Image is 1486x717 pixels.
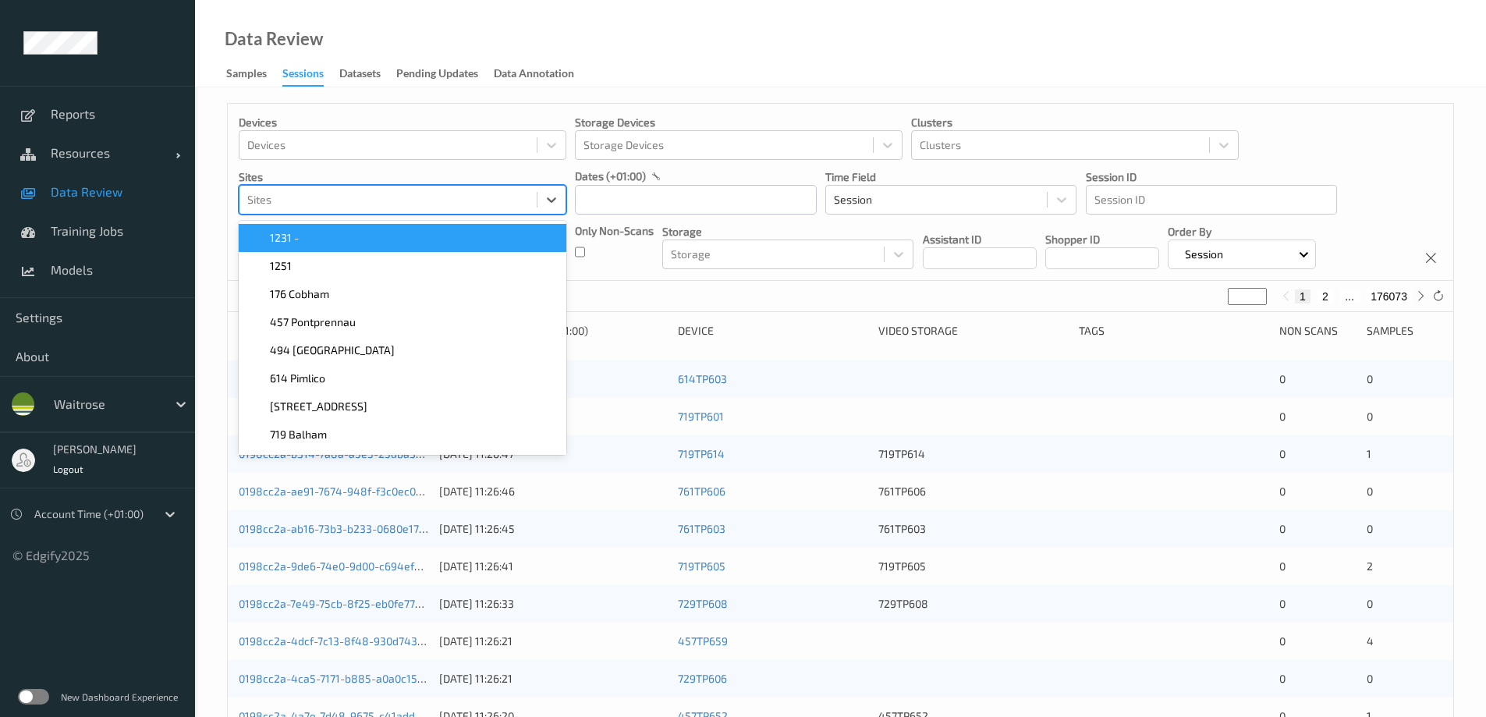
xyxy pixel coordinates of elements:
[1367,447,1371,460] span: 1
[678,372,727,385] a: 614TP603
[239,597,447,610] a: 0198cc2a-7e49-75cb-8f25-eb0fe77aabd4
[339,63,396,85] a: Datasets
[1340,289,1359,303] button: ...
[575,223,654,239] p: Only Non-Scans
[662,224,913,240] p: Storage
[226,63,282,85] a: Samples
[575,115,903,130] p: Storage Devices
[239,672,450,685] a: 0198cc2a-4ca5-7171-b885-a0a0c1598b28
[1366,289,1412,303] button: 176073
[396,66,478,85] div: Pending Updates
[923,232,1037,247] p: Assistant ID
[494,66,574,85] div: Data Annotation
[878,521,1068,537] div: 761TP603
[878,323,1068,339] div: Video Storage
[270,343,395,358] span: 494 [GEOGRAPHIC_DATA]
[439,671,667,687] div: [DATE] 11:26:21
[678,522,725,535] a: 761TP603
[878,559,1068,574] div: 719TP605
[1367,485,1373,498] span: 0
[239,559,452,573] a: 0198cc2a-9de6-74e0-9d00-c694ef54e047
[1168,224,1317,240] p: Order By
[439,559,667,574] div: [DATE] 11:26:41
[1367,410,1373,423] span: 0
[270,371,325,386] span: 614 Pimlico
[225,31,323,47] div: Data Review
[878,596,1068,612] div: 729TP608
[1295,289,1310,303] button: 1
[270,314,356,330] span: 457 Pontprennau
[226,66,267,85] div: Samples
[678,672,727,685] a: 729TP606
[239,522,450,535] a: 0198cc2a-ab16-73b3-b233-0680e17da9c4
[678,447,725,460] a: 719TP614
[1179,247,1229,262] p: Session
[1279,323,1355,339] div: Non Scans
[678,323,867,339] div: Device
[1367,372,1373,385] span: 0
[1079,323,1268,339] div: Tags
[339,66,381,85] div: Datasets
[1367,597,1373,610] span: 0
[678,410,724,423] a: 719TP601
[1279,672,1286,685] span: 0
[1279,447,1286,460] span: 0
[1367,672,1373,685] span: 0
[439,634,667,649] div: [DATE] 11:26:21
[239,115,566,130] p: Devices
[494,63,590,85] a: Data Annotation
[575,169,646,184] p: dates (+01:00)
[1279,372,1286,385] span: 0
[1279,634,1286,648] span: 0
[878,446,1068,462] div: 719TP614
[239,169,566,185] p: Sites
[678,559,725,573] a: 719TP605
[1086,169,1337,185] p: Session ID
[439,484,667,499] div: [DATE] 11:26:46
[678,634,728,648] a: 457TP659
[678,597,728,610] a: 729TP608
[678,485,725,498] a: 761TP606
[1318,289,1333,303] button: 2
[396,63,494,85] a: Pending Updates
[239,634,448,648] a: 0198cc2a-4dcf-7c13-8f48-930d743e5b27
[282,66,324,87] div: Sessions
[1279,485,1286,498] span: 0
[1367,634,1374,648] span: 4
[282,63,339,87] a: Sessions
[270,427,327,442] span: 719 Balham
[239,485,445,498] a: 0198cc2a-ae91-7674-948f-f3c0ec065ec7
[1279,559,1286,573] span: 0
[270,230,299,246] span: 1231 -
[1367,522,1373,535] span: 0
[1367,559,1373,573] span: 2
[1279,410,1286,423] span: 0
[270,286,329,302] span: 176 Cobham
[1367,323,1442,339] div: Samples
[825,169,1076,185] p: Time Field
[439,521,667,537] div: [DATE] 11:26:45
[1279,522,1286,535] span: 0
[878,484,1068,499] div: 761TP606
[1045,232,1159,247] p: Shopper ID
[911,115,1239,130] p: Clusters
[439,596,667,612] div: [DATE] 11:26:33
[1279,597,1286,610] span: 0
[270,399,367,414] span: [STREET_ADDRESS]
[270,258,292,274] span: 1251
